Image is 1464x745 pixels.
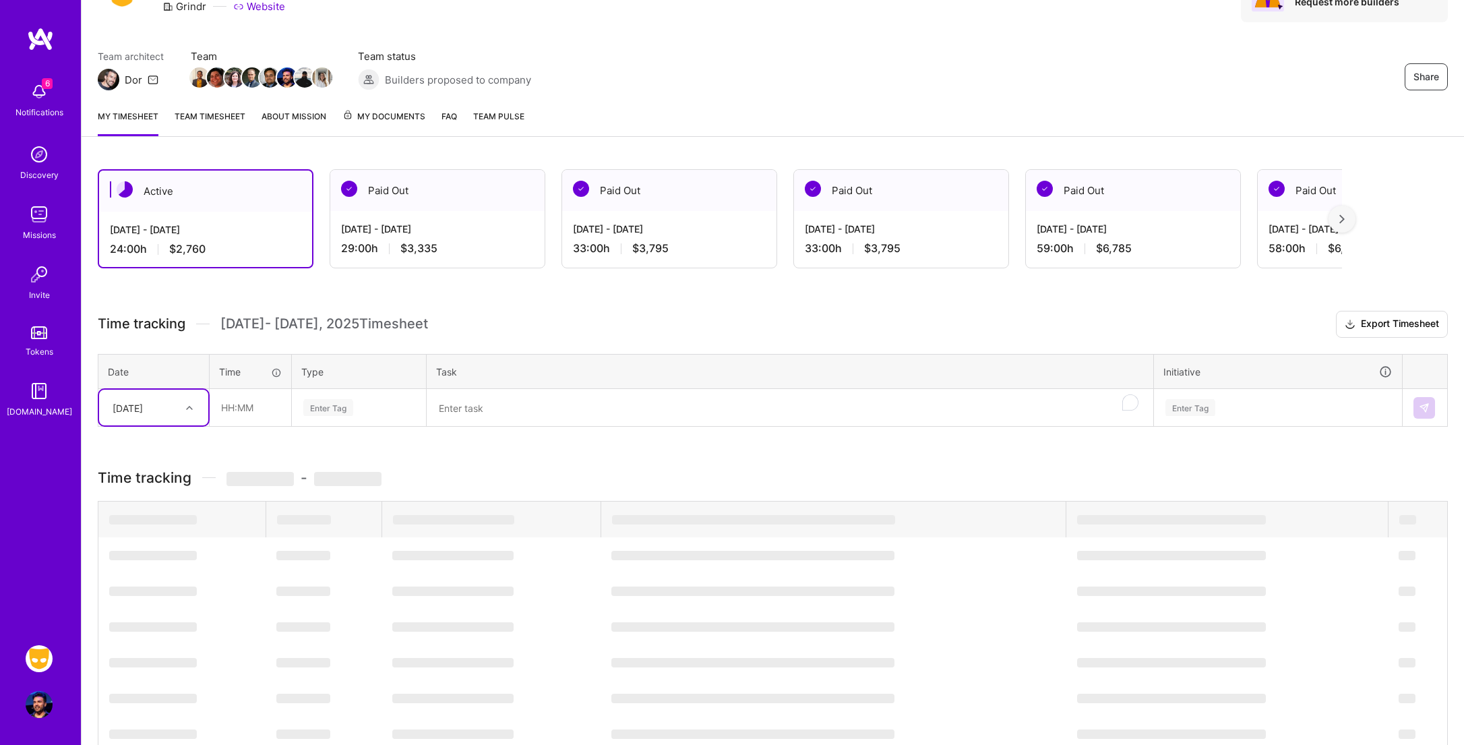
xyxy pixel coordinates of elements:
[109,515,197,525] span: ‌
[207,67,227,88] img: Team Member Avatar
[392,729,514,739] span: ‌
[1345,318,1355,332] i: icon Download
[1328,241,1364,256] span: $6,670
[295,67,315,88] img: Team Member Avatar
[26,345,53,359] div: Tokens
[573,181,589,197] img: Paid Out
[1413,70,1439,84] span: Share
[109,622,197,632] span: ‌
[16,105,63,119] div: Notifications
[1399,694,1415,703] span: ‌
[358,49,531,63] span: Team status
[26,201,53,228] img: teamwork
[385,73,531,87] span: Builders proposed to company
[186,405,193,411] i: icon Chevron
[341,222,534,236] div: [DATE] - [DATE]
[805,181,821,197] img: Paid Out
[1037,181,1053,197] img: Paid Out
[392,551,514,560] span: ‌
[109,587,197,596] span: ‌
[26,261,53,288] img: Invite
[109,551,197,560] span: ‌
[98,49,164,63] span: Team architect
[42,78,53,89] span: 6
[276,587,330,596] span: ‌
[303,397,353,418] div: Enter Tag
[632,241,669,256] span: $3,795
[278,66,296,89] a: Team Member Avatar
[1399,622,1415,632] span: ‌
[573,222,766,236] div: [DATE] - [DATE]
[162,1,173,12] i: icon CompanyGray
[26,691,53,718] img: User Avatar
[117,181,133,198] img: Active
[292,354,427,389] th: Type
[1399,515,1416,525] span: ‌
[261,66,278,89] a: Team Member Avatar
[611,587,894,596] span: ‌
[276,694,330,703] span: ‌
[26,645,53,672] img: Grindr: Data + FE + CyberSecurity + QA
[31,326,47,339] img: tokens
[219,365,282,379] div: Time
[226,66,243,89] a: Team Member Avatar
[226,472,294,486] span: ‌
[220,316,428,332] span: [DATE] - [DATE] , 2025 Timesheet
[1399,587,1415,596] span: ‌
[864,241,901,256] span: $3,795
[805,241,998,256] div: 33:00 h
[612,515,895,525] span: ‌
[242,67,262,88] img: Team Member Avatar
[109,729,197,739] span: ‌
[1077,587,1266,596] span: ‌
[400,241,437,256] span: $3,335
[342,109,425,124] span: My Documents
[428,390,1152,426] textarea: To enrich screen reader interactions, please activate Accessibility in Grammarly extension settings
[1339,214,1345,224] img: right
[1077,551,1266,560] span: ‌
[312,67,332,88] img: Team Member Avatar
[276,622,330,632] span: ‌
[109,658,197,667] span: ‌
[1419,403,1430,413] img: Submit
[98,316,185,332] span: Time tracking
[175,109,245,136] a: Team timesheet
[191,49,331,63] span: Team
[296,66,313,89] a: Team Member Avatar
[276,729,330,739] span: ‌
[208,66,226,89] a: Team Member Avatar
[392,622,514,632] span: ‌
[342,109,425,136] a: My Documents
[1399,658,1415,667] span: ‌
[189,67,210,88] img: Team Member Avatar
[169,242,206,256] span: $2,760
[125,73,142,87] div: Dor
[109,694,197,703] span: ‌
[98,69,119,90] img: Team Architect
[224,67,245,88] img: Team Member Avatar
[1269,181,1285,197] img: Paid Out
[1077,694,1266,703] span: ‌
[330,170,545,211] div: Paid Out
[22,691,56,718] a: User Avatar
[794,170,1008,211] div: Paid Out
[260,67,280,88] img: Team Member Avatar
[1077,658,1266,667] span: ‌
[262,109,326,136] a: About Mission
[26,141,53,168] img: discovery
[611,551,894,560] span: ‌
[562,170,776,211] div: Paid Out
[341,241,534,256] div: 29:00 h
[1037,241,1229,256] div: 59:00 h
[358,69,379,90] img: Builders proposed to company
[611,658,894,667] span: ‌
[243,66,261,89] a: Team Member Avatar
[1077,729,1266,739] span: ‌
[392,658,514,667] span: ‌
[805,222,998,236] div: [DATE] - [DATE]
[611,729,894,739] span: ‌
[1399,729,1415,739] span: ‌
[98,469,1448,486] h3: Time tracking
[341,181,357,197] img: Paid Out
[1336,311,1448,338] button: Export Timesheet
